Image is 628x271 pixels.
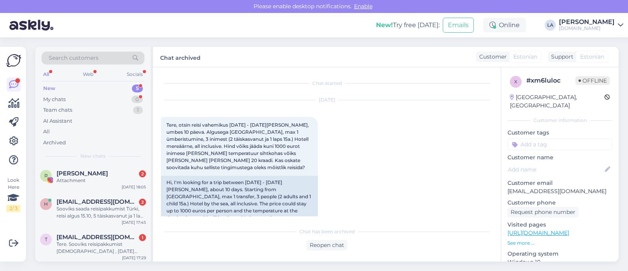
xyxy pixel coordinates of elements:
[508,117,612,124] div: Customer information
[43,106,72,114] div: Team chats
[43,117,72,125] div: AI Assistant
[6,53,21,68] img: Askly Logo
[44,173,48,179] span: R
[81,69,95,79] div: Web
[508,240,612,247] p: See more ...
[514,79,517,85] span: x
[132,85,143,92] div: 5
[513,53,537,61] span: Estonian
[545,20,556,31] div: LA
[57,170,108,177] span: Rauno Kutti
[443,18,474,33] button: Emails
[580,53,604,61] span: Estonian
[43,139,66,147] div: Archived
[508,258,612,266] p: Windows 10
[508,187,612,195] p: [EMAIL_ADDRESS][DOMAIN_NAME]
[122,184,146,190] div: [DATE] 18:05
[508,221,612,229] p: Visited pages
[43,96,66,103] div: My chats
[139,234,146,241] div: 1
[57,205,146,219] div: Sooviks saada reisipakkumist Türki, reisi algus 15.10, 5 täiskasvanut ja 1 laps (11.a), hotell võ...
[307,240,347,251] div: Reopen chat
[376,21,393,29] b: New!
[161,80,493,87] div: Chat started
[508,138,612,150] input: Add a tag
[508,199,612,207] p: Customer phone
[559,19,623,31] a: [PERSON_NAME][DOMAIN_NAME]
[548,53,573,61] div: Support
[483,18,526,32] div: Online
[57,177,146,184] div: Attachment
[376,20,440,30] div: Try free [DATE]:
[139,199,146,206] div: 2
[508,207,579,218] div: Request phone number
[45,236,47,242] span: t
[526,76,575,85] div: # xm6luloc
[161,96,493,103] div: [DATE]
[508,229,569,236] a: [URL][DOMAIN_NAME]
[43,85,55,92] div: New
[122,255,146,261] div: [DATE] 17:29
[508,129,612,137] p: Customer tags
[575,76,610,85] span: Offline
[166,122,310,170] span: Tere, otsin reisi vahemikus [DATE] - [DATE][PERSON_NAME], umbes 10 päeva. Algusega [GEOGRAPHIC_DA...
[161,176,318,239] div: Hi, I'm looking for a trip between [DATE] - [DATE][PERSON_NAME], about 10 days. Starting from [GE...
[352,3,375,10] span: Enable
[476,53,507,61] div: Customer
[508,250,612,258] p: Operating system
[57,234,138,241] span: tupsuke23@gmail.com
[6,177,20,212] div: Look Here
[49,54,99,62] span: Search customers
[80,153,106,160] span: New chats
[559,25,615,31] div: [DOMAIN_NAME]
[42,69,51,79] div: All
[44,201,48,207] span: h
[131,96,143,103] div: 0
[43,128,50,136] div: All
[299,228,355,235] span: Chat has been archived
[57,198,138,205] span: hannaloore16@gmail.com
[6,205,20,212] div: 2 / 3
[508,165,603,174] input: Add name
[508,179,612,187] p: Customer email
[508,153,612,162] p: Customer name
[122,219,146,225] div: [DATE] 17:45
[559,19,615,25] div: [PERSON_NAME]
[125,69,144,79] div: Socials
[510,93,604,110] div: [GEOGRAPHIC_DATA], [GEOGRAPHIC_DATA]
[57,241,146,255] div: Tere. Sooviks reisipakkumist [DEMOGRAPHIC_DATA] , [DATE] neljale inimesele Ultra kõik hinnas pake...
[133,106,143,114] div: 1
[139,170,146,177] div: 2
[160,52,201,62] label: Chat archived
